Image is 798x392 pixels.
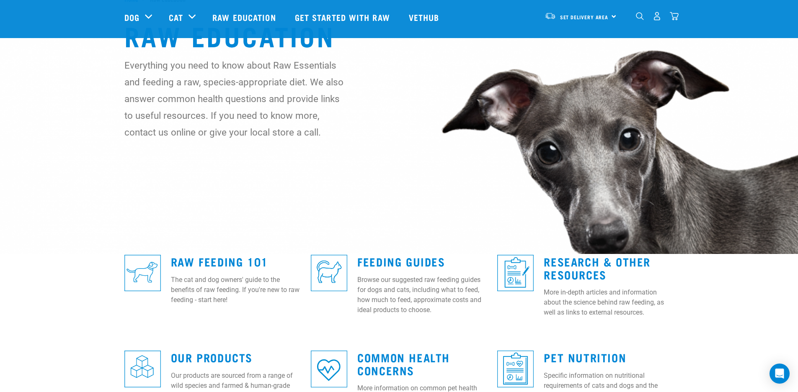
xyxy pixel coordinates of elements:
img: home-icon@2x.png [670,12,679,20]
img: user.png [653,12,661,20]
img: re-icons-heart-sq-blue.png [311,351,347,387]
img: re-icons-healthcheck3-sq-blue.png [497,351,534,387]
img: van-moving.png [545,12,556,20]
a: Raw Feeding 101 [171,258,268,264]
img: home-icon-1@2x.png [636,12,644,20]
a: Raw Education [204,0,286,34]
img: re-icons-cubes2-sq-blue.png [124,351,161,387]
img: re-icons-dog3-sq-blue.png [124,255,161,291]
a: Get started with Raw [287,0,400,34]
a: Cat [169,11,183,23]
a: Dog [124,11,139,23]
a: Pet Nutrition [544,354,626,360]
p: Browse our suggested raw feeding guides for dogs and cats, including what to feed, how much to fe... [357,275,487,315]
a: Vethub [400,0,450,34]
a: Feeding Guides [357,258,445,264]
a: Research & Other Resources [544,258,651,277]
p: Everything you need to know about Raw Essentials and feeding a raw, species-appropriate diet. We ... [124,57,344,141]
p: The cat and dog owners' guide to the benefits of raw feeding. If you're new to raw feeding - star... [171,275,301,305]
a: Common Health Concerns [357,354,450,373]
span: Set Delivery Area [560,15,609,18]
p: More in-depth articles and information about the science behind raw feeding, as well as links to ... [544,287,674,318]
img: re-icons-healthcheck1-sq-blue.png [497,255,534,291]
div: Open Intercom Messenger [770,364,790,384]
a: Our Products [171,354,253,360]
img: re-icons-cat2-sq-blue.png [311,255,347,291]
